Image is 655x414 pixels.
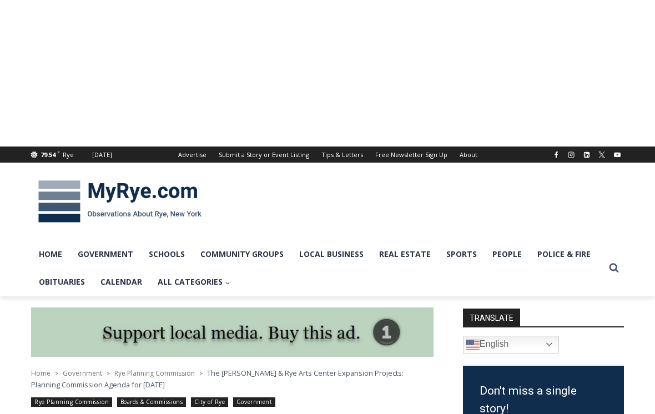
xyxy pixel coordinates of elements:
[291,240,371,268] a: Local Business
[199,370,203,377] span: >
[31,367,434,390] nav: Breadcrumbs
[92,150,112,160] div: [DATE]
[371,240,439,268] a: Real Estate
[604,258,624,278] button: View Search Form
[31,307,434,357] img: support local media, buy this ad
[63,368,102,378] a: Government
[117,397,187,407] a: Boards & Commissions
[213,147,315,163] a: Submit a Story or Event Listing
[550,148,563,161] a: Facebook
[463,309,520,326] strong: TRANSLATE
[31,173,209,230] img: MyRye.com
[55,370,58,377] span: >
[57,149,60,155] span: F
[580,148,593,161] a: Linkedin
[31,240,70,268] a: Home
[93,268,150,296] a: Calendar
[595,148,608,161] a: X
[454,147,483,163] a: About
[172,147,213,163] a: Advertise
[141,240,193,268] a: Schools
[31,368,51,378] a: Home
[114,368,195,378] a: Rye Planning Commission
[41,150,56,159] span: 79.54
[150,268,238,296] a: All Categories
[485,240,530,268] a: People
[31,368,404,389] span: The [PERSON_NAME] & Rye Arts Center Expansion Projects: Planning Commission Agenda for [DATE]
[565,148,578,161] a: Instagram
[31,268,93,296] a: Obituaries
[70,240,141,268] a: Government
[233,397,275,407] a: Government
[530,240,598,268] a: Police & Fire
[463,336,559,354] a: English
[191,397,229,407] a: City of Rye
[107,370,110,377] span: >
[315,147,369,163] a: Tips & Letters
[369,147,454,163] a: Free Newsletter Sign Up
[63,150,74,160] div: Rye
[31,240,604,296] nav: Primary Navigation
[172,147,483,163] nav: Secondary Navigation
[611,148,624,161] a: YouTube
[466,338,480,351] img: en
[439,240,485,268] a: Sports
[31,397,112,407] a: Rye Planning Commission
[158,276,230,288] span: All Categories
[193,240,291,268] a: Community Groups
